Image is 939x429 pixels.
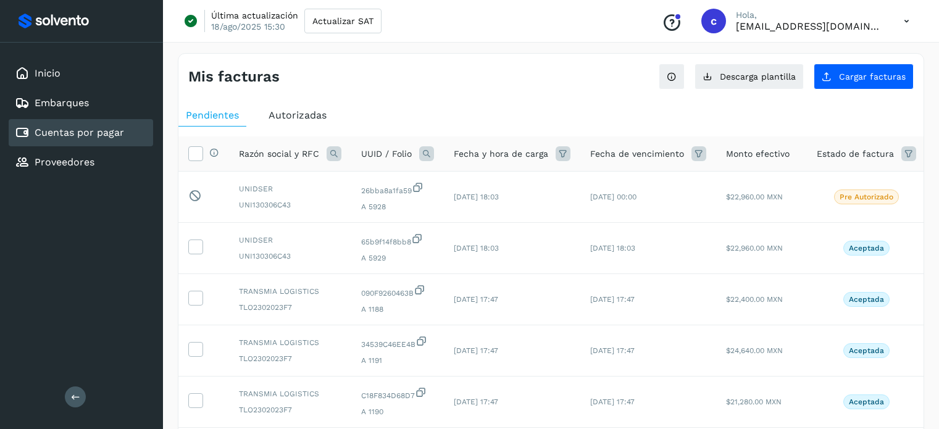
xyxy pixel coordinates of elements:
span: UUID / Folio [361,148,412,160]
p: 18/ago/2025 15:30 [211,21,285,32]
span: A 5929 [361,252,434,264]
span: C18F834D68D7 [361,386,434,401]
span: $24,640.00 MXN [726,346,783,355]
span: [DATE] 17:47 [454,346,498,355]
span: [DATE] 00:00 [590,193,636,201]
button: Cargar facturas [814,64,914,90]
span: [DATE] 17:47 [590,398,635,406]
span: UNI130306C43 [239,199,341,210]
span: TRANSMIA LOGISTICS [239,337,341,348]
span: Cargar facturas [839,72,906,81]
span: $21,280.00 MXN [726,398,782,406]
span: A 1190 [361,406,434,417]
p: Aceptada [849,244,884,252]
span: Actualizar SAT [312,17,374,25]
span: Estado de factura [817,148,894,160]
a: Cuentas por pagar [35,127,124,138]
button: Descarga plantilla [695,64,804,90]
span: UNIDSER [239,235,341,246]
span: 26bba8a1fa59 [361,181,434,196]
span: Fecha de vencimiento [590,148,684,160]
span: [DATE] 18:03 [454,244,499,252]
div: Embarques [9,90,153,117]
span: Autorizadas [269,109,327,121]
span: $22,400.00 MXN [726,295,783,304]
span: [DATE] 17:47 [590,346,635,355]
span: 090F9260463B [361,284,434,299]
span: TRANSMIA LOGISTICS [239,388,341,399]
span: [DATE] 17:47 [454,398,498,406]
p: Aceptada [849,295,884,304]
a: Inicio [35,67,61,79]
span: TRANSMIA LOGISTICS [239,286,341,297]
div: Inicio [9,60,153,87]
span: [DATE] 18:03 [590,244,635,252]
p: Aceptada [849,398,884,406]
span: Razón social y RFC [239,148,319,160]
p: Aceptada [849,346,884,355]
span: Monto efectivo [726,148,790,160]
span: A 5928 [361,201,434,212]
span: A 1191 [361,355,434,366]
span: 65b9f14f8bb8 [361,233,434,248]
p: Hola, [736,10,884,20]
button: Actualizar SAT [304,9,382,33]
span: $22,960.00 MXN [726,244,783,252]
div: Proveedores [9,149,153,176]
span: [DATE] 17:47 [454,295,498,304]
span: [DATE] 17:47 [590,295,635,304]
span: Pendientes [186,109,239,121]
h4: Mis facturas [188,68,280,86]
span: 34539C46EE4B [361,335,434,350]
span: TLO2302023F7 [239,302,341,313]
span: UNIDSER [239,183,341,194]
span: UNI130306C43 [239,251,341,262]
span: TLO2302023F7 [239,353,341,364]
p: cxp1@53cargo.com [736,20,884,32]
a: Proveedores [35,156,94,168]
span: TLO2302023F7 [239,404,341,415]
span: Descarga plantilla [720,72,796,81]
span: Fecha y hora de carga [454,148,548,160]
span: $22,960.00 MXN [726,193,783,201]
span: A 1188 [361,304,434,315]
div: Cuentas por pagar [9,119,153,146]
a: Embarques [35,97,89,109]
span: [DATE] 18:03 [454,193,499,201]
p: Última actualización [211,10,298,21]
p: Pre Autorizado [840,193,893,201]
